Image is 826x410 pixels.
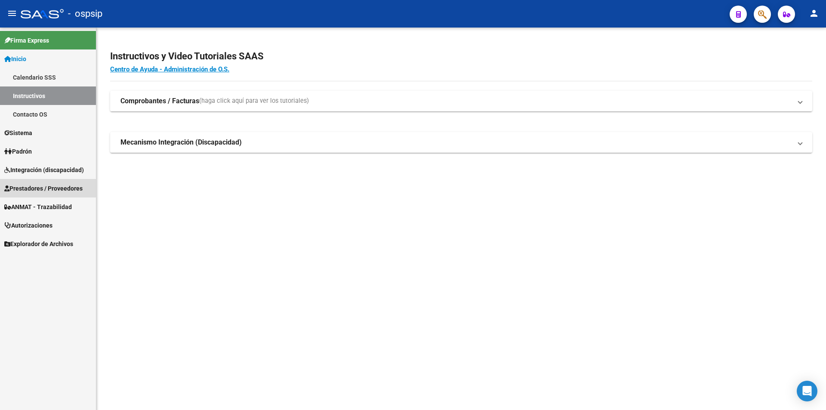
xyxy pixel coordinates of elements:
h2: Instructivos y Video Tutoriales SAAS [110,48,812,65]
mat-icon: menu [7,8,17,18]
span: Inicio [4,54,26,64]
mat-expansion-panel-header: Comprobantes / Facturas(haga click aquí para ver los tutoriales) [110,91,812,111]
span: - ospsip [68,4,102,23]
strong: Mecanismo Integración (Discapacidad) [120,138,242,147]
span: Explorador de Archivos [4,239,73,249]
span: Sistema [4,128,32,138]
span: Firma Express [4,36,49,45]
a: Centro de Ayuda - Administración de O.S. [110,65,229,73]
mat-expansion-panel-header: Mecanismo Integración (Discapacidad) [110,132,812,153]
mat-icon: person [809,8,819,18]
span: ANMAT - Trazabilidad [4,202,72,212]
span: (haga click aquí para ver los tutoriales) [199,96,309,106]
strong: Comprobantes / Facturas [120,96,199,106]
span: Integración (discapacidad) [4,165,84,175]
span: Autorizaciones [4,221,52,230]
div: Open Intercom Messenger [797,381,817,401]
span: Padrón [4,147,32,156]
span: Prestadores / Proveedores [4,184,83,193]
